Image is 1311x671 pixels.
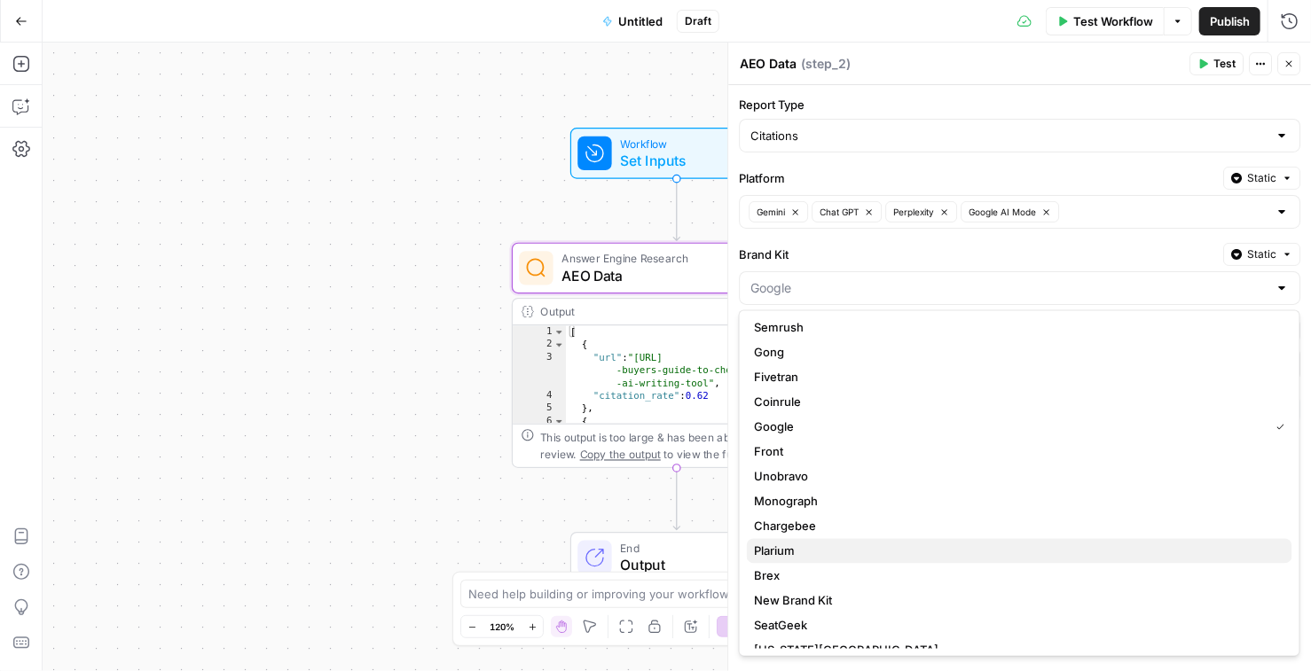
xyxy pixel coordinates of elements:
span: End [620,539,765,556]
div: Answer Engine ResearchAEO DataStep 2Output[ { "url":"[URL] -buyers-guide-to-choosing-the-best -ai... [512,243,842,468]
span: [US_STATE][GEOGRAPHIC_DATA] [754,642,1278,659]
label: Report Type [739,96,1300,113]
span: Google [754,418,1262,436]
span: Toggle code folding, rows 2 through 5 [553,339,565,351]
div: 2 [513,339,566,351]
span: Chat GPT [820,205,859,219]
span: Test [1213,56,1236,72]
button: Publish [1199,7,1260,35]
span: Unobravo [754,468,1278,486]
span: Gemini [757,205,785,219]
span: Monograph [754,493,1278,511]
div: EndOutput [512,532,842,583]
span: Semrush [754,319,1278,337]
input: Google [750,279,1268,297]
div: 4 [513,389,566,402]
span: Copy the output [580,448,661,460]
button: Chat GPT [812,201,882,222]
span: Coinrule [754,394,1278,411]
span: New Brand Kit [754,592,1278,610]
div: 3 [513,351,566,389]
span: Static [1247,170,1276,186]
span: Set Inputs [620,150,726,171]
div: This output is too large & has been abbreviated for review. to view the full content. [540,429,832,463]
div: 5 [513,402,566,415]
span: Static [1247,246,1276,262]
button: Untitled [592,7,673,35]
button: Static [1223,319,1300,342]
g: Edge from step_2 to end [673,468,679,530]
button: Gemini [749,201,808,222]
span: AEO Data [561,265,783,286]
span: Front [754,443,1278,461]
input: Citations [750,127,1268,144]
div: Output [540,303,783,320]
span: Perplexity [893,205,934,219]
span: Untitled [618,12,663,30]
span: Plarium [754,542,1278,560]
span: Google AI Mode [969,205,1036,219]
span: Draft [685,13,711,29]
span: 120% [490,620,514,634]
span: Chargebee [754,518,1278,535]
span: Output [620,554,765,575]
span: Brex [754,567,1278,585]
textarea: AEO Data [740,55,797,73]
span: Fivetran [754,369,1278,386]
span: SeatGeek [754,617,1278,635]
button: Test Workflow [1046,7,1164,35]
span: Test Workflow [1073,12,1153,30]
span: Publish [1210,12,1250,30]
span: Workflow [620,135,726,152]
div: 6 [513,415,566,427]
div: WorkflowSet InputsInputs [512,128,842,179]
span: Toggle code folding, rows 1 through 998 [553,325,565,338]
span: Gong [754,344,1278,362]
span: Toggle code folding, rows 6 through 9 [553,415,565,427]
button: Perplexity [885,201,957,222]
button: Google AI Mode [961,201,1059,222]
label: Platform [739,169,1216,187]
button: Test [1189,52,1244,75]
div: 1 [513,325,566,338]
button: Static [1223,167,1300,190]
span: Answer Engine Research [561,250,783,267]
button: Static [1223,243,1300,266]
span: ( step_2 ) [801,55,851,73]
g: Edge from start to step_2 [673,178,679,240]
label: Brand Kit [739,246,1216,263]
